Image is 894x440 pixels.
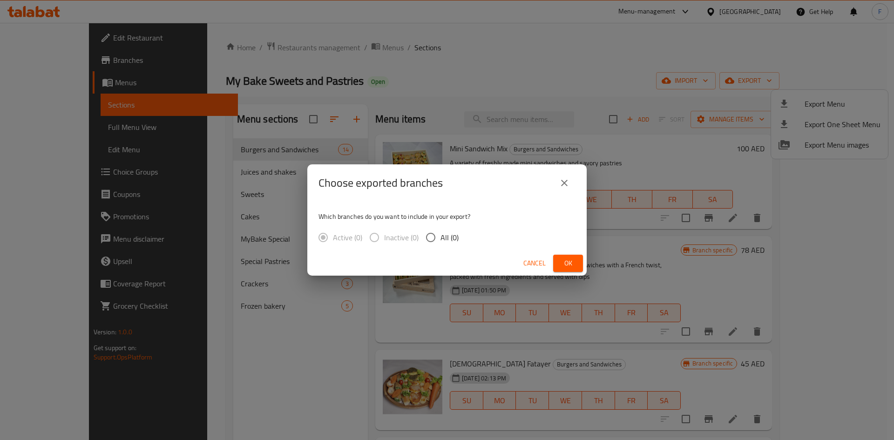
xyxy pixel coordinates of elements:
[520,255,549,272] button: Cancel
[561,257,576,269] span: Ok
[523,257,546,269] span: Cancel
[384,232,419,243] span: Inactive (0)
[440,232,459,243] span: All (0)
[333,232,362,243] span: Active (0)
[553,255,583,272] button: Ok
[318,176,443,190] h2: Choose exported branches
[553,172,576,194] button: close
[318,212,576,221] p: Which branches do you want to include in your export?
